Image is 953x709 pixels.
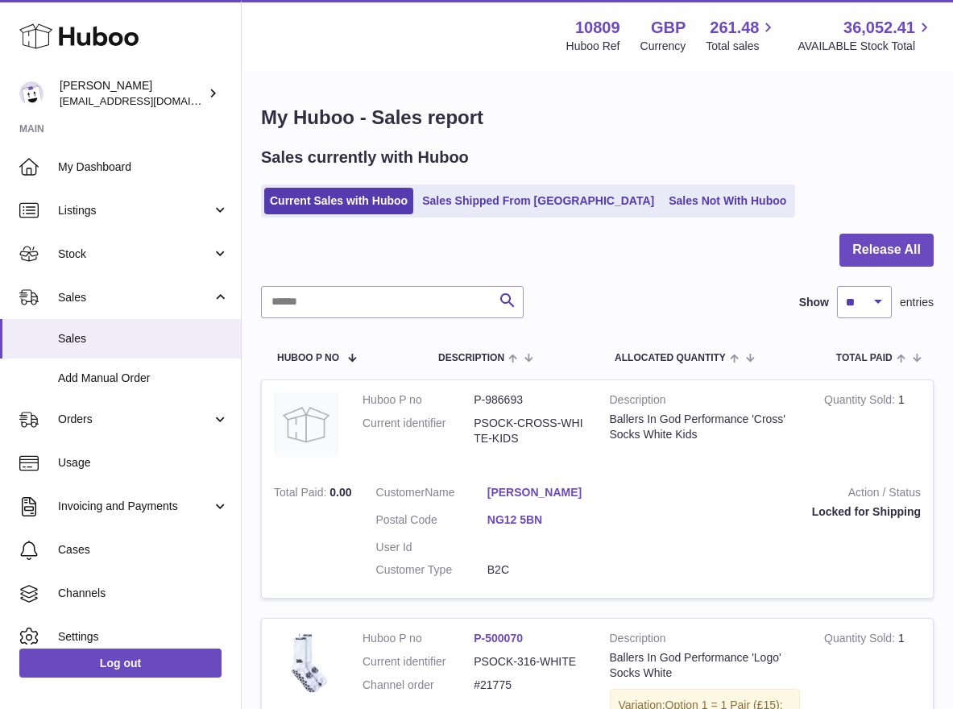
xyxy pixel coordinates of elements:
span: 261.48 [710,17,759,39]
dt: Current identifier [363,654,474,670]
span: Customer [376,486,425,499]
div: Ballers In God Performance 'Cross' Socks White Kids [610,412,801,442]
span: Cases [58,542,229,558]
dt: Postal Code [376,512,487,532]
dt: Customer Type [376,562,487,578]
a: 261.48 Total sales [706,17,777,54]
h1: My Huboo - Sales report [261,105,934,131]
span: Add Manual Order [58,371,229,386]
dt: Huboo P no [363,392,474,408]
strong: Action / Status [623,485,921,504]
button: Release All [839,234,934,267]
span: 36,052.41 [843,17,915,39]
span: Invoicing and Payments [58,499,212,514]
div: Huboo Ref [566,39,620,54]
a: [PERSON_NAME] [487,485,599,500]
span: Description [438,353,504,363]
a: NG12 5BN [487,512,599,528]
strong: Quantity Sold [824,393,898,410]
span: Listings [58,203,212,218]
dd: B2C [487,562,599,578]
img: shop@ballersingod.com [19,81,44,106]
strong: Quantity Sold [824,632,898,649]
h2: Sales currently with Huboo [261,147,469,168]
div: Locked for Shipping [623,504,921,520]
a: Log out [19,649,222,678]
strong: 10809 [575,17,620,39]
a: Sales Not With Huboo [663,188,792,214]
div: [PERSON_NAME] [60,78,205,109]
span: entries [900,295,934,310]
dd: PSOCK-316-WHITE [474,654,585,670]
dd: PSOCK-CROSS-WHITE-KIDS [474,416,585,446]
span: Usage [58,455,229,471]
div: Ballers In God Performance 'Logo' Socks White [610,650,801,681]
span: Stock [58,247,212,262]
strong: Description [610,631,801,650]
dt: Current identifier [363,416,474,446]
span: Channels [58,586,229,601]
div: Currency [640,39,686,54]
span: Sales [58,331,229,346]
img: RSP_4988_Original2.jpg [274,631,338,695]
span: Total paid [836,353,893,363]
span: 0.00 [329,486,351,499]
span: Orders [58,412,212,427]
strong: Description [610,392,801,412]
span: My Dashboard [58,160,229,175]
dt: Channel order [363,678,474,693]
td: 1 [812,380,933,473]
span: ALLOCATED Quantity [615,353,726,363]
a: Sales Shipped From [GEOGRAPHIC_DATA] [416,188,660,214]
dt: User Id [376,540,487,555]
img: no-photo.jpg [274,392,338,457]
a: Current Sales with Huboo [264,188,413,214]
span: Huboo P no [277,353,339,363]
span: Total sales [706,39,777,54]
strong: GBP [651,17,686,39]
strong: Total Paid [274,486,329,503]
a: 36,052.41 AVAILABLE Stock Total [798,17,934,54]
dd: P-986693 [474,392,585,408]
dt: Name [376,485,487,504]
dd: #21775 [474,678,585,693]
span: Settings [58,629,229,645]
span: AVAILABLE Stock Total [798,39,934,54]
a: P-500070 [474,632,523,645]
label: Show [799,295,829,310]
span: [EMAIL_ADDRESS][DOMAIN_NAME] [60,94,237,107]
dt: Huboo P no [363,631,474,646]
span: Sales [58,290,212,305]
